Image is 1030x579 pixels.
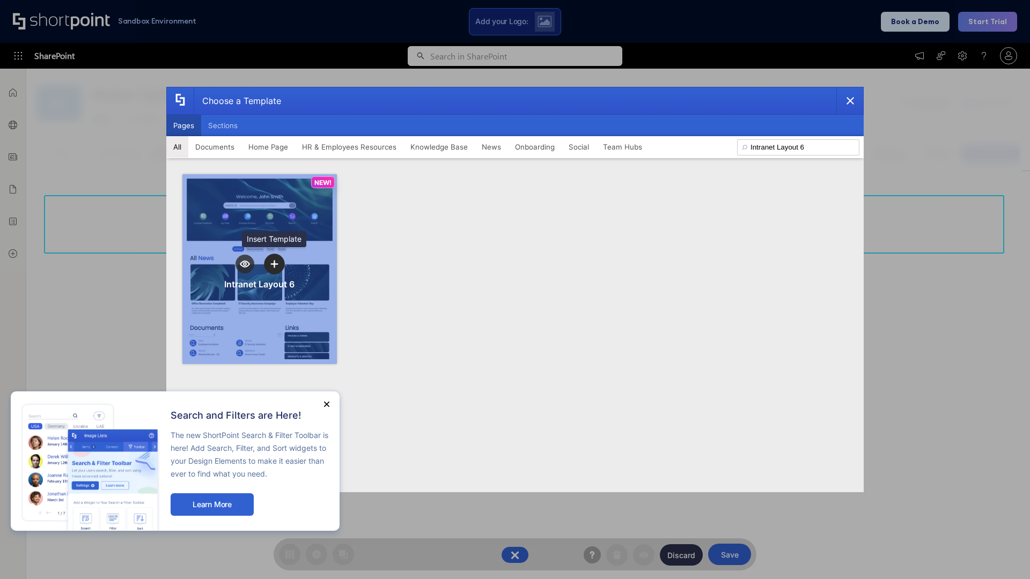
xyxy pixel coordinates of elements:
p: The new ShortPoint Search & Filter Toolbar is here! Add Search, Filter, and Sort widgets to your ... [171,429,329,480]
div: template selector [166,87,864,492]
button: Team Hubs [596,136,649,158]
button: All [166,136,188,158]
button: Sections [201,115,245,136]
button: Home Page [241,136,295,158]
button: Social [562,136,596,158]
p: NEW! [314,179,332,187]
h2: Search and Filters are Here! [171,410,329,421]
button: Documents [188,136,241,158]
input: Search [737,139,859,155]
button: Knowledge Base [403,136,475,158]
button: HR & Employees Resources [295,136,403,158]
iframe: Chat Widget [976,528,1030,579]
button: Pages [166,115,201,136]
img: new feature image [21,402,160,531]
button: Learn More [171,493,254,516]
div: Intranet Layout 6 [224,279,295,289]
button: Onboarding [508,136,562,158]
div: Choose a Template [194,87,281,114]
button: News [475,136,508,158]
